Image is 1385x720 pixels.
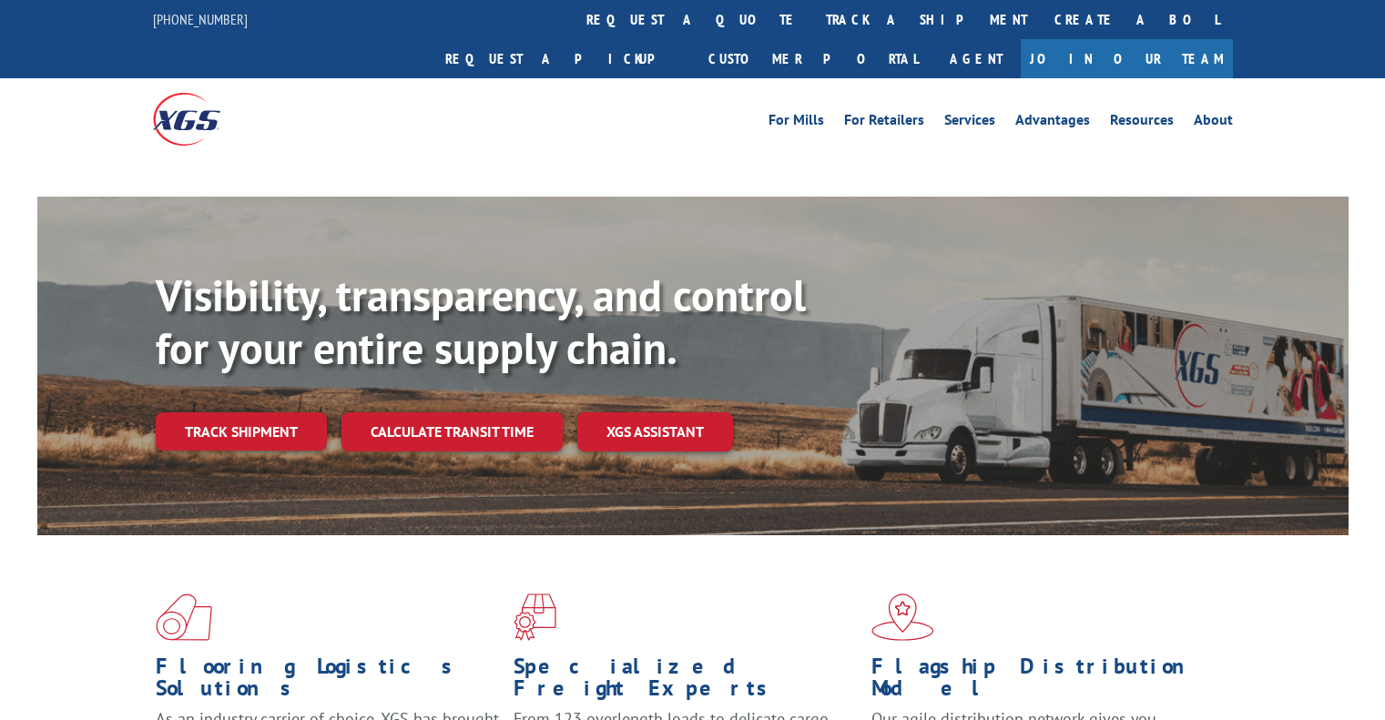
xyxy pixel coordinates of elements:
a: For Mills [769,113,824,133]
a: Agent [932,39,1021,78]
a: For Retailers [844,113,924,133]
a: Customer Portal [695,39,932,78]
b: Visibility, transparency, and control for your entire supply chain. [156,267,806,376]
a: Join Our Team [1021,39,1233,78]
img: xgs-icon-total-supply-chain-intelligence-red [156,593,212,641]
a: Calculate transit time [341,412,563,451]
a: Advantages [1015,113,1090,133]
img: xgs-icon-flagship-distribution-model-red [871,593,934,641]
a: [PHONE_NUMBER] [153,10,248,28]
a: Resources [1110,113,1174,133]
h1: Flagship Distribution Model [871,655,1216,708]
a: About [1194,113,1233,133]
img: xgs-icon-focused-on-flooring-red [514,593,556,641]
a: Track shipment [156,412,327,451]
a: Request a pickup [432,39,695,78]
a: Services [944,113,995,133]
h1: Flooring Logistics Solutions [156,655,500,708]
h1: Specialized Freight Experts [514,655,858,708]
a: XGS ASSISTANT [577,412,733,451]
